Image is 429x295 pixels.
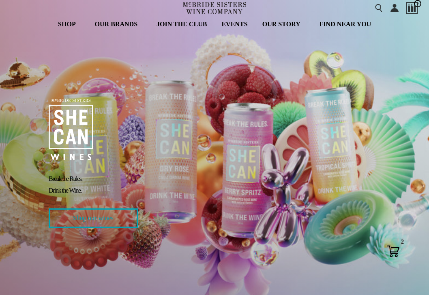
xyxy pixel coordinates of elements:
span: Drink [49,187,61,194]
a: FIND NEAR YOU [314,16,377,32]
span: EVENTS [221,19,247,29]
span: JOIN THE CLUB [157,19,207,29]
a: OUR BRANDS [89,16,147,32]
span: the [62,175,68,182]
span: OUR STORY [262,19,300,29]
span: Shop our wines [59,211,128,225]
a: EVENTS [216,16,253,32]
span: Break [49,175,61,182]
span: SHOP [58,19,76,29]
span: Wine. [69,187,82,194]
div: 2 [397,237,408,247]
span: the [62,187,68,194]
span: OUR BRANDS [94,19,137,29]
button: Mobile Menu Trigger [11,4,40,12]
span: Rules. [69,175,82,182]
a: JOIN THE CLUB [151,16,212,32]
a: SHOP [53,16,86,32]
a: OUR STORY [257,16,310,32]
a: Shop our wines [49,208,138,228]
span: FIND NEAR YOU [320,19,371,29]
